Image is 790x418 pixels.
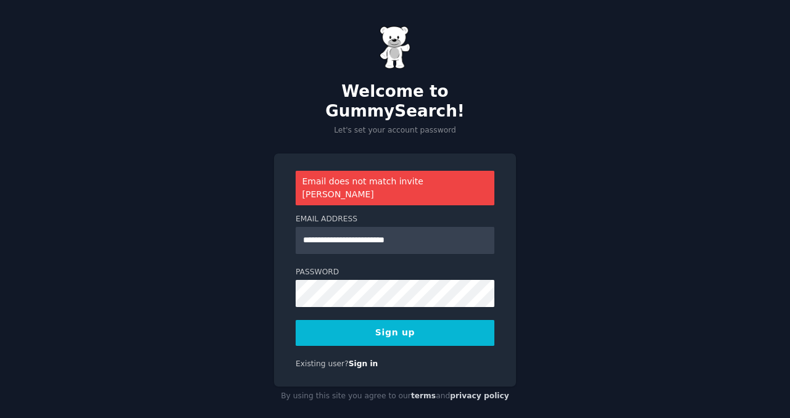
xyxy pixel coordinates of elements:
[450,391,509,400] a: privacy policy
[296,359,349,368] span: Existing user?
[274,82,516,121] h2: Welcome to GummySearch!
[274,125,516,136] p: Let's set your account password
[380,26,410,69] img: Gummy Bear
[274,387,516,406] div: By using this site you agree to our and
[296,214,494,225] label: Email Address
[411,391,436,400] a: terms
[349,359,378,368] a: Sign in
[296,267,494,278] label: Password
[296,171,494,205] div: Email does not match invite [PERSON_NAME]
[296,320,494,346] button: Sign up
